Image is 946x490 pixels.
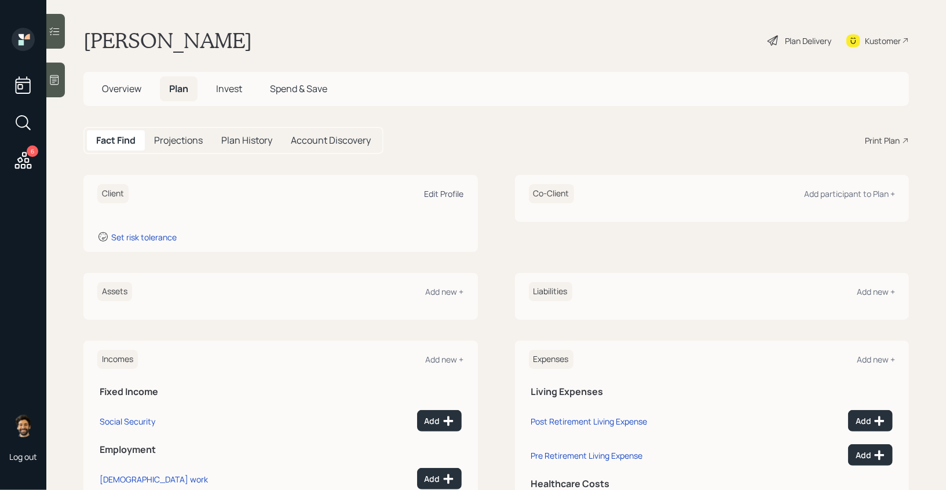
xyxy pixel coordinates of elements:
div: Post Retirement Living Expense [531,416,648,427]
div: Add new + [426,354,464,365]
button: Add [417,468,462,489]
h5: Account Discovery [291,135,371,146]
h5: Healthcare Costs [531,478,893,489]
h5: Employment [100,444,462,455]
h5: Plan History [221,135,272,146]
h6: Client [97,184,129,203]
span: Spend & Save [270,82,327,95]
div: Set risk tolerance [111,232,177,243]
h1: [PERSON_NAME] [83,28,252,53]
button: Add [848,444,893,466]
button: Add [417,410,462,432]
h5: Projections [154,135,203,146]
h6: Liabilities [529,282,572,301]
div: Add [425,473,454,485]
div: Social Security [100,416,155,427]
div: 6 [27,145,38,157]
h5: Fact Find [96,135,136,146]
div: Add [425,415,454,427]
h6: Incomes [97,350,138,369]
div: Add new + [426,286,464,297]
div: Add new + [857,354,895,365]
div: Add new + [857,286,895,297]
div: Edit Profile [425,188,464,199]
h6: Assets [97,282,132,301]
div: [DEMOGRAPHIC_DATA] work [100,474,208,485]
h5: Living Expenses [531,386,893,397]
div: Plan Delivery [785,35,831,47]
div: Pre Retirement Living Expense [531,450,643,461]
div: Kustomer [865,35,901,47]
div: Add participant to Plan + [804,188,895,199]
div: Add [856,449,885,461]
h6: Co-Client [529,184,574,203]
span: Plan [169,82,188,95]
div: Print Plan [865,134,900,147]
h6: Expenses [529,350,574,369]
button: Add [848,410,893,432]
div: Add [856,415,885,427]
span: Invest [216,82,242,95]
img: eric-schwartz-headshot.png [12,414,35,437]
h5: Fixed Income [100,386,462,397]
span: Overview [102,82,141,95]
div: Log out [9,451,37,462]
